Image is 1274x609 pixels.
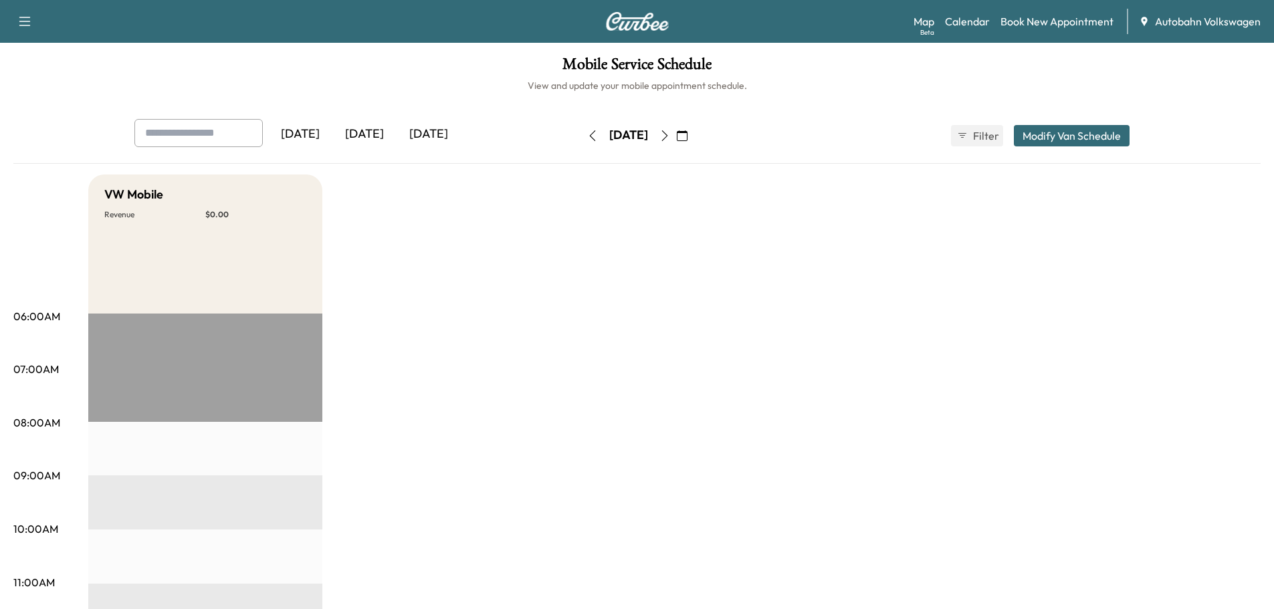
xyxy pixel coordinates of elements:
h5: VW Mobile [104,185,163,204]
a: Calendar [945,13,990,29]
button: Modify Van Schedule [1014,125,1130,146]
p: 09:00AM [13,467,60,483]
p: Revenue [104,209,205,220]
p: 07:00AM [13,361,59,377]
span: Autobahn Volkswagen [1155,13,1261,29]
button: Filter [951,125,1003,146]
div: [DATE] [609,127,648,144]
div: [DATE] [268,119,332,150]
p: 11:00AM [13,574,55,590]
a: MapBeta [914,13,934,29]
div: [DATE] [332,119,397,150]
div: [DATE] [397,119,461,150]
h1: Mobile Service Schedule [13,56,1261,79]
img: Curbee Logo [605,12,669,31]
p: 08:00AM [13,414,60,431]
p: 10:00AM [13,521,58,537]
span: Filter [973,128,997,144]
h6: View and update your mobile appointment schedule. [13,79,1261,92]
a: Book New Appointment [1000,13,1113,29]
div: Beta [920,27,934,37]
p: $ 0.00 [205,209,306,220]
p: 06:00AM [13,308,60,324]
